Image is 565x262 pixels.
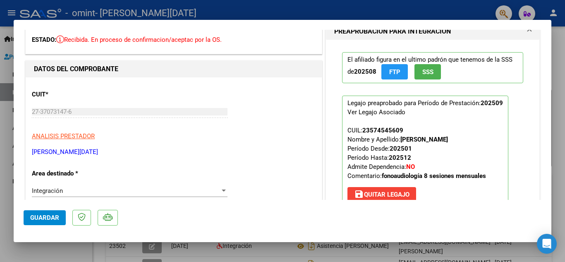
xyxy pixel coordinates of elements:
[354,68,376,75] strong: 202508
[537,234,557,254] div: Open Intercom Messenger
[32,147,316,157] p: [PERSON_NAME][DATE]
[32,187,63,195] span: Integración
[342,52,523,83] p: El afiliado figura en el ultimo padrón que tenemos de la SSS de
[326,40,539,225] div: PREAPROBACIÓN PARA INTEGRACION
[347,108,405,117] div: Ver Legajo Asociado
[389,68,400,76] span: FTP
[406,163,415,171] strong: NO
[347,187,416,202] button: Quitar Legajo
[342,96,508,206] p: Legajo preaprobado para Período de Prestación:
[32,132,95,140] span: ANALISIS PRESTADOR
[414,64,441,79] button: SSS
[390,145,412,152] strong: 202501
[389,154,411,161] strong: 202512
[347,172,486,180] span: Comentario:
[326,23,539,40] mat-expansion-panel-header: PREAPROBACIÓN PARA INTEGRACION
[382,172,486,180] strong: fonoaudiología 8 sesiones mensuales
[381,64,408,79] button: FTP
[32,169,117,178] p: Area destinado *
[354,189,364,199] mat-icon: save
[334,26,451,36] h1: PREAPROBACIÓN PARA INTEGRACION
[34,65,118,73] strong: DATOS DEL COMPROBANTE
[30,214,59,221] span: Guardar
[24,210,66,225] button: Guardar
[32,36,56,43] span: ESTADO:
[481,99,503,107] strong: 202509
[422,68,433,76] span: SSS
[354,191,409,198] span: Quitar Legajo
[362,126,403,135] div: 23574545609
[400,136,448,143] strong: [PERSON_NAME]
[347,127,486,180] span: CUIL: Nombre y Apellido: Período Desde: Período Hasta: Admite Dependencia:
[56,36,222,43] span: Recibida. En proceso de confirmacion/aceptac por la OS.
[32,90,117,99] p: CUIT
